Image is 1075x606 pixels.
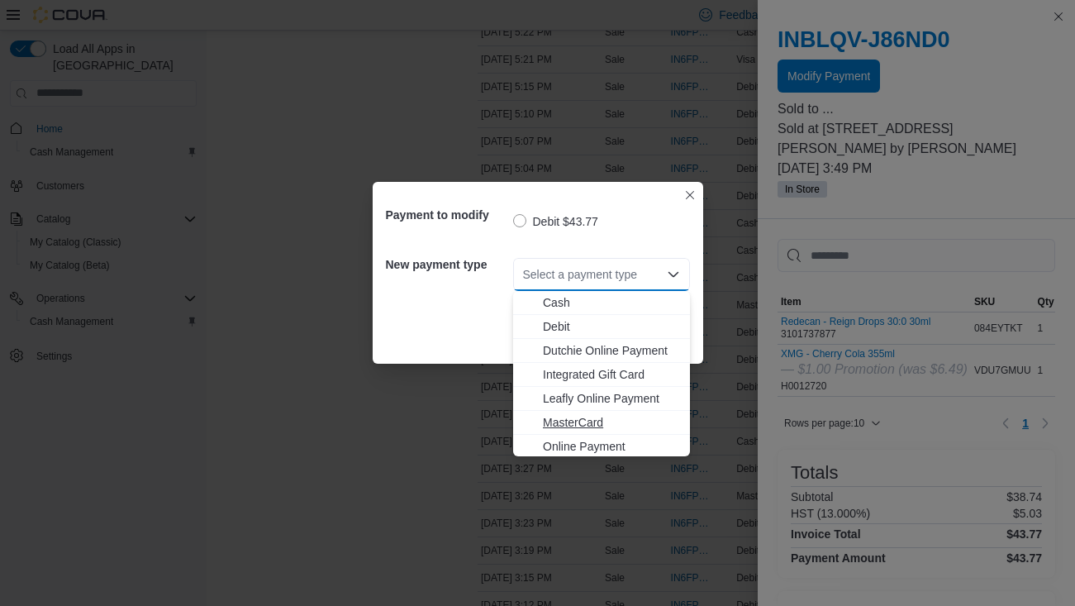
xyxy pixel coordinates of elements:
button: Debit [513,315,690,339]
span: Debit [543,318,680,335]
button: Cash [513,291,690,315]
label: Debit $43.77 [513,212,598,231]
button: Online Payment [513,435,690,459]
button: Close list of options [667,268,680,281]
span: MasterCard [543,414,680,431]
h5: New payment type [386,248,510,281]
div: Choose from the following options [513,291,690,483]
button: Dutchie Online Payment [513,339,690,363]
button: Closes this modal window [680,185,700,205]
span: Leafly Online Payment [543,390,680,407]
button: Integrated Gift Card [513,363,690,387]
button: Leafly Online Payment [513,387,690,411]
h5: Payment to modify [386,198,510,231]
span: Dutchie Online Payment [543,342,680,359]
span: Online Payment [543,438,680,455]
input: Accessible screen reader label [523,265,525,284]
button: MasterCard [513,411,690,435]
span: Integrated Gift Card [543,366,680,383]
span: Cash [543,294,680,311]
